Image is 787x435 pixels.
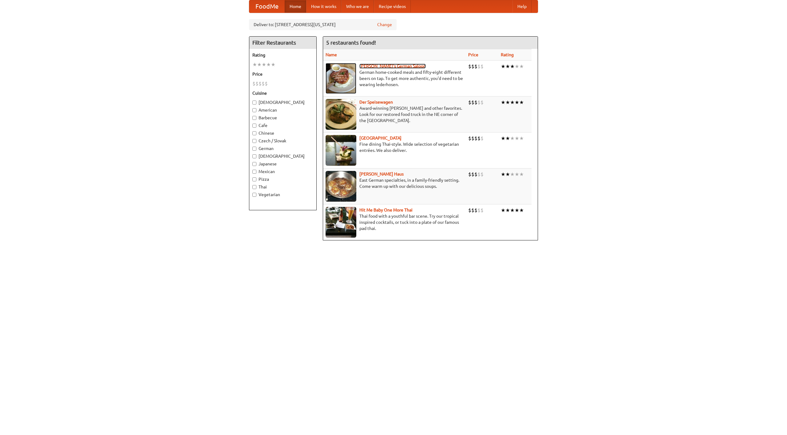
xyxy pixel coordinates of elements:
label: Chinese [252,130,313,136]
a: FoodMe [249,0,285,13]
img: babythai.jpg [326,207,356,238]
li: $ [481,63,484,70]
li: ★ [501,63,505,70]
p: Award-winning [PERSON_NAME] and other favorites. Look for our restored food truck in the NE corne... [326,105,463,124]
li: $ [481,99,484,106]
label: German [252,145,313,152]
img: satay.jpg [326,135,356,166]
li: ★ [515,63,519,70]
a: [GEOGRAPHIC_DATA] [359,136,401,140]
li: ★ [510,207,515,214]
h4: Filter Restaurants [249,37,316,49]
input: [DEMOGRAPHIC_DATA] [252,101,256,105]
label: Pizza [252,176,313,182]
li: $ [255,80,259,87]
li: $ [477,99,481,106]
input: [DEMOGRAPHIC_DATA] [252,154,256,158]
input: Thai [252,185,256,189]
label: Thai [252,184,313,190]
ng-pluralize: 5 restaurants found! [326,40,376,45]
li: ★ [505,63,510,70]
input: Chinese [252,131,256,135]
li: $ [468,207,471,214]
li: ★ [257,61,262,68]
li: $ [471,99,474,106]
li: ★ [519,63,524,70]
a: Help [512,0,532,13]
li: $ [474,171,477,178]
input: Japanese [252,162,256,166]
a: Who we are [341,0,374,13]
li: ★ [501,171,505,178]
li: $ [477,135,481,142]
label: Mexican [252,168,313,175]
b: Der Speisewagen [359,100,393,105]
li: ★ [501,135,505,142]
li: $ [468,63,471,70]
li: ★ [515,135,519,142]
img: speisewagen.jpg [326,99,356,130]
li: $ [252,80,255,87]
a: Change [377,22,392,28]
a: Name [326,52,337,57]
li: $ [481,135,484,142]
input: Cafe [252,124,256,128]
li: ★ [505,99,510,106]
li: $ [477,63,481,70]
li: ★ [510,99,515,106]
li: ★ [510,171,515,178]
li: ★ [519,99,524,106]
div: Deliver to: [STREET_ADDRESS][US_STATE] [249,19,397,30]
li: ★ [505,135,510,142]
li: $ [471,63,474,70]
li: ★ [271,61,275,68]
a: Price [468,52,478,57]
label: Barbecue [252,115,313,121]
input: Pizza [252,177,256,181]
li: ★ [252,61,257,68]
li: $ [481,207,484,214]
h5: Rating [252,52,313,58]
p: German home-cooked meals and fifty-eight different beers on tap. To get more authentic, you'd nee... [326,69,463,88]
li: ★ [505,171,510,178]
li: $ [471,207,474,214]
a: [PERSON_NAME] Haus [359,172,404,176]
li: $ [477,171,481,178]
input: Mexican [252,170,256,174]
li: $ [474,99,477,106]
label: Czech / Slovak [252,138,313,144]
a: [PERSON_NAME]'s German Saloon [359,64,426,69]
a: How it works [306,0,341,13]
label: Japanese [252,161,313,167]
label: American [252,107,313,113]
li: $ [468,135,471,142]
a: Hit Me Baby One More Thai [359,208,413,212]
p: Fine dining Thai-style. Wide selection of vegetarian entrées. We also deliver. [326,141,463,153]
li: $ [468,171,471,178]
a: Home [285,0,306,13]
input: American [252,108,256,112]
li: ★ [519,207,524,214]
li: ★ [266,61,271,68]
li: ★ [262,61,266,68]
h5: Price [252,71,313,77]
input: Barbecue [252,116,256,120]
label: Cafe [252,122,313,129]
li: ★ [501,99,505,106]
li: $ [265,80,268,87]
li: ★ [515,99,519,106]
li: ★ [515,171,519,178]
p: Thai food with a youthful bar scene. Try our tropical inspired cocktails, or tuck into a plate of... [326,213,463,231]
input: Czech / Slovak [252,139,256,143]
li: $ [474,63,477,70]
li: ★ [501,207,505,214]
input: Vegetarian [252,193,256,197]
li: $ [481,171,484,178]
p: East German specialties, in a family-friendly setting. Come warm up with our delicious soups. [326,177,463,189]
img: kohlhaus.jpg [326,171,356,202]
li: ★ [519,171,524,178]
li: ★ [505,207,510,214]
